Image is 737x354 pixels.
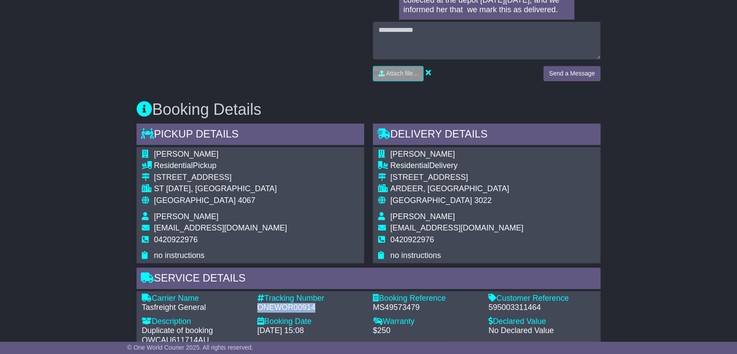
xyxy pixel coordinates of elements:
span: 3022 [474,196,491,205]
div: [STREET_ADDRESS] [390,173,523,182]
span: [EMAIL_ADDRESS][DOMAIN_NAME] [154,223,287,232]
div: ARDEER, [GEOGRAPHIC_DATA] [390,184,523,194]
span: [PERSON_NAME] [154,212,218,221]
span: [GEOGRAPHIC_DATA] [390,196,472,205]
div: Warranty [373,317,480,327]
div: Customer Reference [488,294,595,303]
h3: Booking Details [136,101,601,118]
div: 595003311464 [488,303,595,313]
span: [PERSON_NAME] [154,150,218,158]
p: -[PERSON_NAME] [403,19,570,28]
button: Send a Message [543,66,601,81]
div: Service Details [136,268,601,291]
div: Tracking Number [257,294,364,303]
div: Booking Date [257,317,364,327]
div: $250 [373,326,480,336]
span: Residential [390,161,429,170]
span: Residential [154,161,193,170]
span: [PERSON_NAME] [390,212,455,221]
div: ST [DATE], [GEOGRAPHIC_DATA] [154,184,287,194]
span: [EMAIL_ADDRESS][DOMAIN_NAME] [390,223,523,232]
div: Carrier Name [142,294,249,303]
span: no instructions [390,251,441,260]
span: [PERSON_NAME] [390,150,455,158]
div: Tasfreight General [142,303,249,313]
div: Pickup Details [136,124,364,147]
span: 0420922976 [390,235,434,244]
div: Pickup [154,161,287,171]
span: 4067 [238,196,255,205]
div: Delivery Details [373,124,601,147]
span: © One World Courier 2025. All rights reserved. [127,344,253,351]
span: [GEOGRAPHIC_DATA] [154,196,235,205]
div: Declared Value [488,317,595,327]
div: No Declared Value [488,326,595,336]
div: Description [142,317,249,327]
div: Duplicate of booking OWCAU611714AU [142,326,249,345]
div: ONEWOR00914 [257,303,364,313]
div: Delivery [390,161,523,171]
div: Booking Reference [373,294,480,303]
span: 0420922976 [154,235,198,244]
div: [DATE] 15:08 [257,326,364,336]
div: MS49573479 [373,303,480,313]
div: [STREET_ADDRESS] [154,173,287,182]
span: no instructions [154,251,205,260]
